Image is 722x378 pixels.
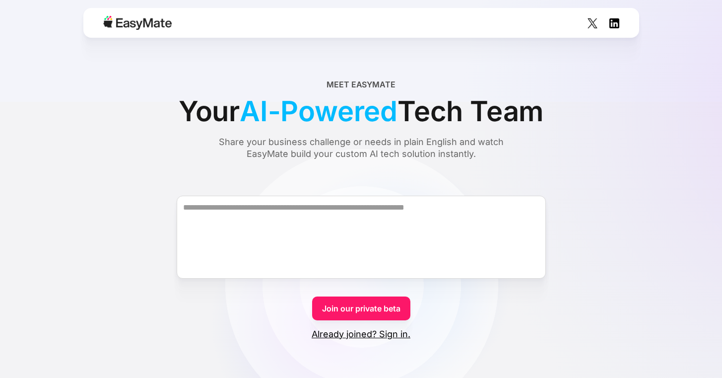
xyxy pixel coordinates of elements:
[609,18,619,28] img: Social Icon
[588,18,597,28] img: Social Icon
[312,328,410,340] a: Already joined? Sign in.
[240,90,397,132] span: AI-Powered
[103,16,172,30] img: Easymate logo
[200,136,523,160] div: Share your business challenge or needs in plain English and watch EasyMate build your custom AI t...
[24,178,698,340] form: Form
[397,90,543,132] span: Tech Team
[179,90,543,132] div: Your
[312,297,410,320] a: Join our private beta
[327,78,395,90] div: Meet EasyMate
